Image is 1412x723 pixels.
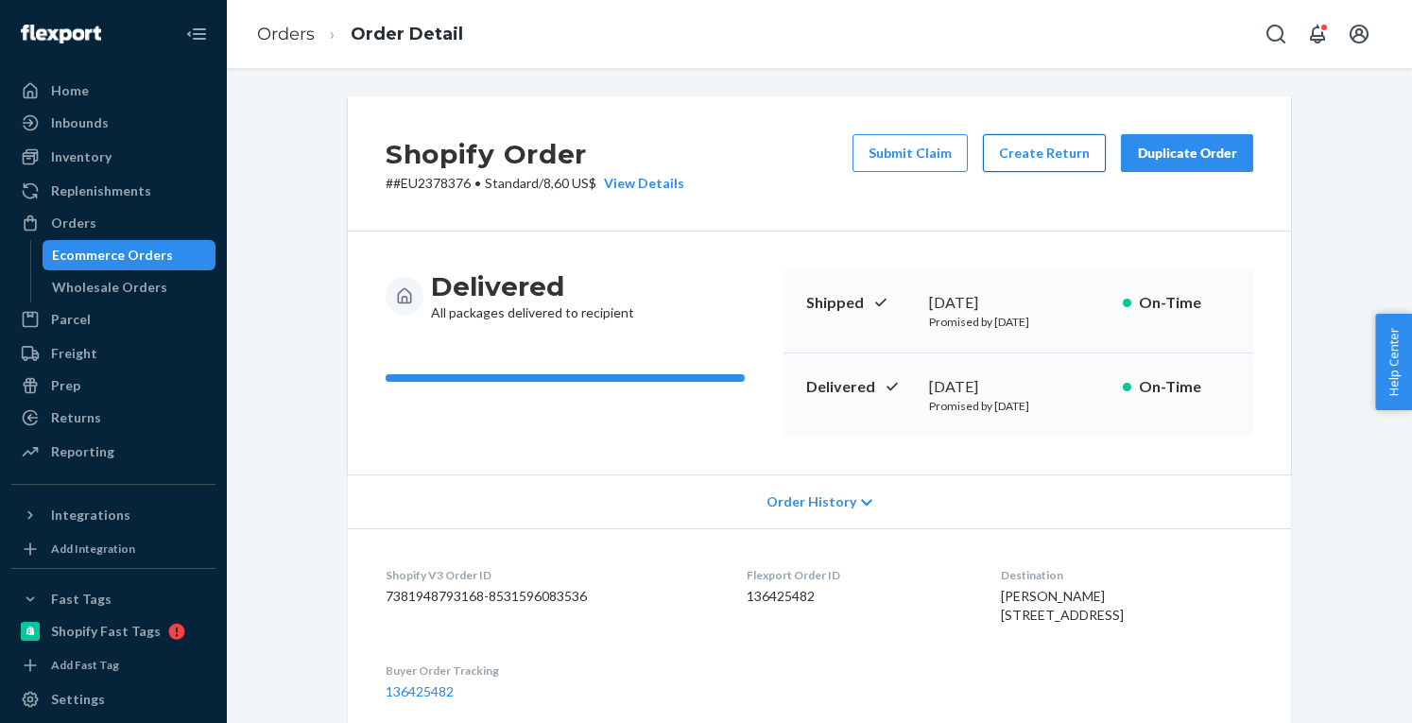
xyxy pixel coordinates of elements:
[474,175,481,191] span: •
[11,654,215,677] a: Add Fast Tag
[11,684,215,714] a: Settings
[11,76,215,106] a: Home
[929,292,1108,314] div: [DATE]
[983,134,1106,172] button: Create Return
[431,269,634,322] div: All packages delivered to recipient
[766,492,856,511] span: Order History
[929,398,1108,414] p: Promised by [DATE]
[11,584,215,614] button: Fast Tags
[1139,292,1231,314] p: On-Time
[351,24,463,44] a: Order Detail
[596,174,684,193] button: View Details
[431,269,634,303] h3: Delivered
[485,175,539,191] span: Standard
[51,541,135,557] div: Add Integration
[51,147,112,166] div: Inventory
[1340,15,1378,53] button: Open account menu
[1139,376,1231,398] p: On-Time
[11,500,215,530] button: Integrations
[51,214,96,232] div: Orders
[1257,15,1295,53] button: Open Search Box
[11,437,215,467] a: Reporting
[11,304,215,335] a: Parcel
[51,310,91,329] div: Parcel
[52,246,173,265] div: Ecommerce Orders
[51,344,97,363] div: Freight
[747,587,970,606] dd: 136425482
[51,181,151,200] div: Replenishments
[747,567,970,583] dt: Flexport Order ID
[51,657,119,673] div: Add Fast Tag
[51,590,112,609] div: Fast Tags
[1001,588,1124,623] span: [PERSON_NAME] [STREET_ADDRESS]
[806,376,914,398] p: Delivered
[51,690,105,709] div: Settings
[386,587,716,606] dd: 7381948793168-8531596083536
[1001,567,1253,583] dt: Destination
[11,338,215,369] a: Freight
[1137,144,1237,163] div: Duplicate Order
[51,442,114,461] div: Reporting
[178,15,215,53] button: Close Navigation
[21,25,101,43] img: Flexport logo
[1375,314,1412,410] button: Help Center
[929,376,1108,398] div: [DATE]
[386,174,684,193] p: # #EU2378376 / 8,60 US$
[11,616,215,646] a: Shopify Fast Tags
[51,376,80,395] div: Prep
[386,663,716,679] dt: Buyer Order Tracking
[11,108,215,138] a: Inbounds
[11,370,215,401] a: Prep
[43,272,216,302] a: Wholesale Orders
[386,567,716,583] dt: Shopify V3 Order ID
[257,24,315,44] a: Orders
[806,292,914,314] p: Shipped
[11,538,215,560] a: Add Integration
[386,134,684,174] h2: Shopify Order
[1299,15,1336,53] button: Open notifications
[52,278,167,297] div: Wholesale Orders
[852,134,968,172] button: Submit Claim
[51,408,101,427] div: Returns
[386,683,454,699] a: 136425482
[1121,134,1253,172] button: Duplicate Order
[51,113,109,132] div: Inbounds
[43,240,216,270] a: Ecommerce Orders
[51,81,89,100] div: Home
[11,403,215,433] a: Returns
[11,142,215,172] a: Inventory
[51,622,161,641] div: Shopify Fast Tags
[51,506,130,525] div: Integrations
[242,7,478,62] ol: breadcrumbs
[11,176,215,206] a: Replenishments
[11,208,215,238] a: Orders
[929,314,1108,330] p: Promised by [DATE]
